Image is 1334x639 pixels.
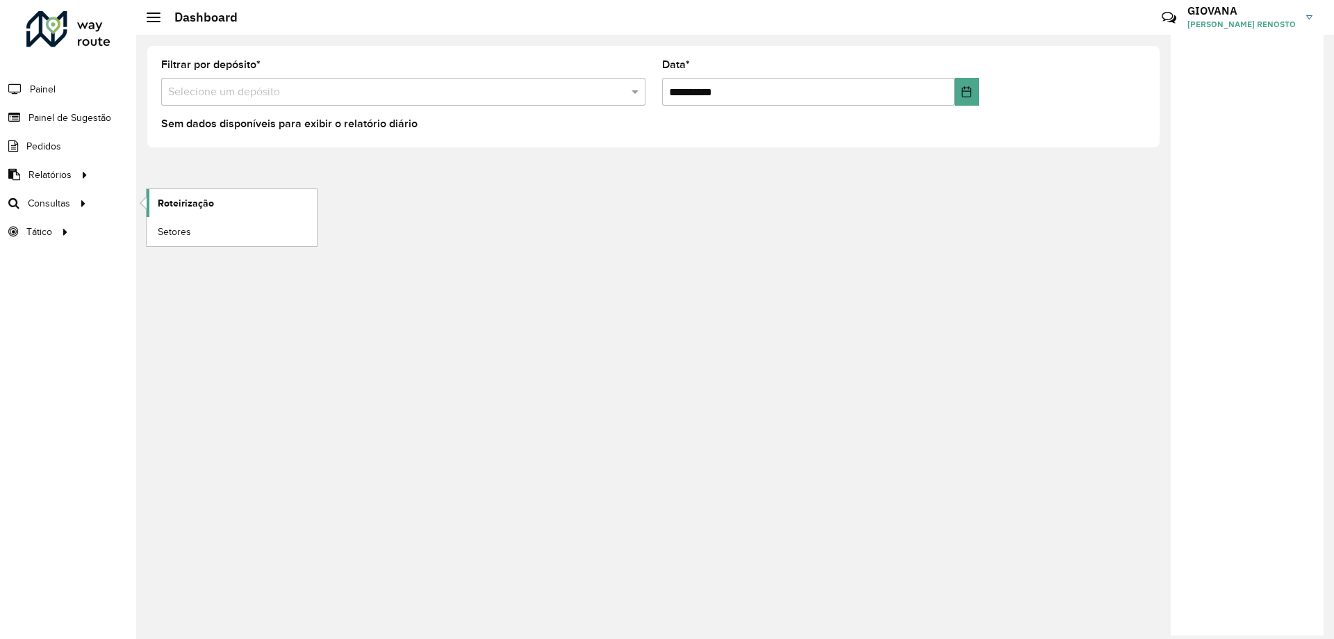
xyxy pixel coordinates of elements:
[28,111,111,125] span: Painel de Sugestão
[26,139,61,154] span: Pedidos
[158,196,214,211] span: Roteirização
[1154,3,1184,33] a: Contato Rápido
[147,218,317,245] a: Setores
[158,225,191,239] span: Setores
[955,78,979,106] button: Choose Date
[1187,4,1296,17] h3: GIOVANA
[28,168,72,182] span: Relatórios
[26,225,52,239] span: Tático
[161,115,418,132] label: Sem dados disponíveis para exibir o relatório diário
[1187,18,1296,31] span: [PERSON_NAME] RENOSTO
[147,189,317,217] a: Roteirização
[30,82,56,97] span: Painel
[662,56,690,73] label: Data
[28,196,70,211] span: Consultas
[160,10,238,25] h2: Dashboard
[161,56,261,73] label: Filtrar por depósito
